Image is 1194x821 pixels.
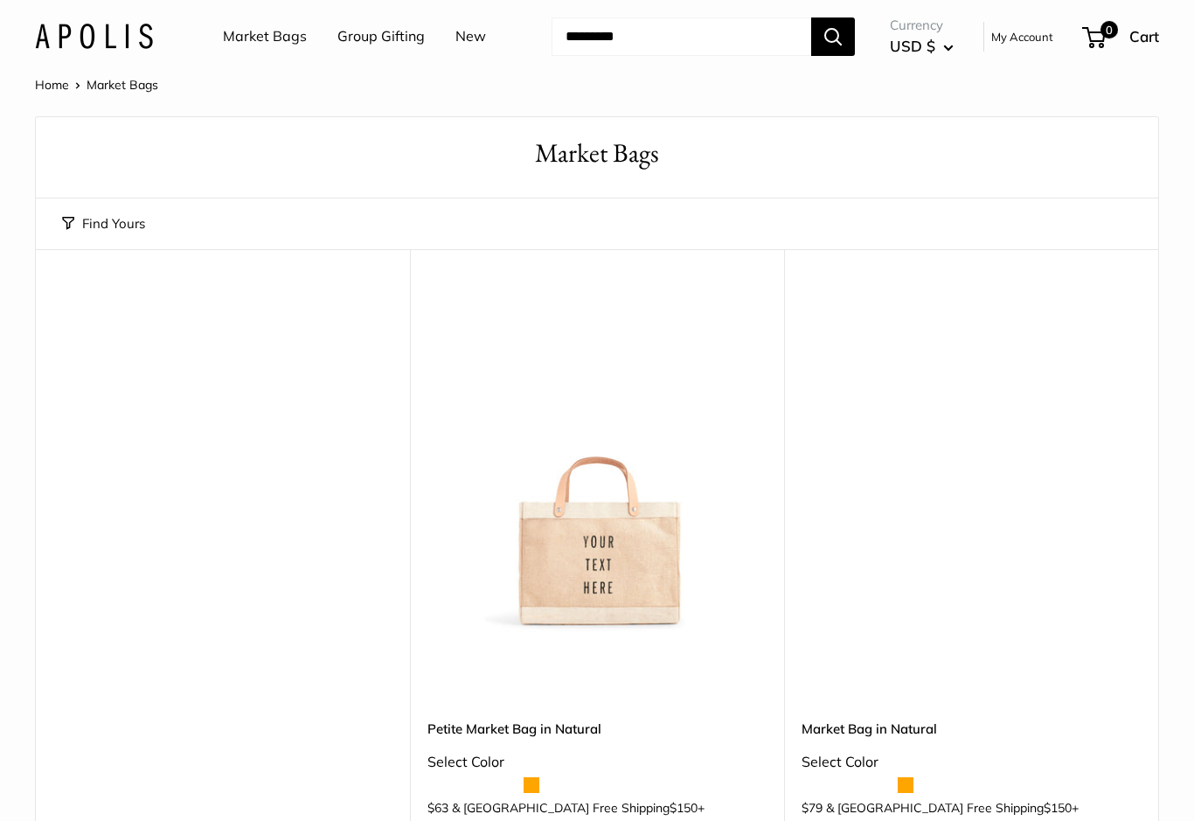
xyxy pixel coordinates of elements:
img: Petite Market Bag in Natural [427,293,767,632]
a: My Account [991,26,1053,47]
span: USD $ [890,37,935,55]
div: Select Color [802,749,1141,776]
img: Apolis [35,24,153,49]
button: Search [811,17,855,56]
span: $63 [427,800,448,816]
span: & [GEOGRAPHIC_DATA] Free Shipping + [826,802,1079,814]
a: Market Bag in NaturalMarket Bag in Natural [802,293,1141,632]
a: Group Gifting [337,24,425,50]
a: Petite Market Bag in Naturaldescription_Effortless style that elevates every moment [427,293,767,632]
button: USD $ [890,32,954,60]
span: $150 [670,800,698,816]
span: $79 [802,800,823,816]
a: Market Bags [223,24,307,50]
a: 0 Cart [1084,23,1159,51]
a: New [455,24,486,50]
span: Market Bags [87,77,158,93]
button: Find Yours [62,212,145,236]
nav: Breadcrumb [35,73,158,96]
span: 0 [1100,21,1118,38]
a: Market Bag in Natural [802,719,1141,739]
span: & [GEOGRAPHIC_DATA] Free Shipping + [452,802,705,814]
div: Select Color [427,749,767,776]
h1: Market Bags [62,135,1132,172]
a: Petite Market Bag in Natural [427,719,767,739]
span: Currency [890,13,954,38]
a: Home [35,77,69,93]
input: Search... [552,17,811,56]
span: Cart [1129,27,1159,45]
span: $150 [1044,800,1072,816]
